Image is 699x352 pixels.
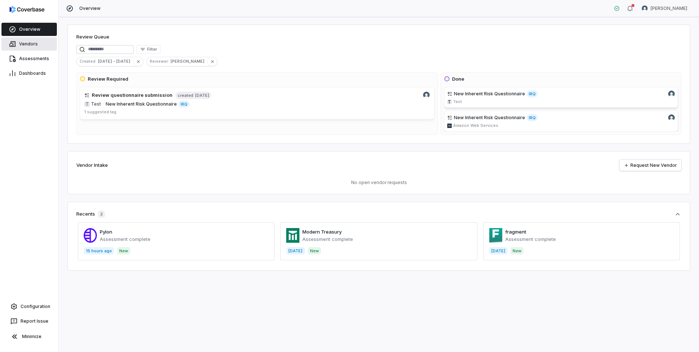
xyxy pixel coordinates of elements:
button: Recents3 [76,210,681,218]
span: IRQ [178,100,190,108]
a: Modern Treasury [302,229,342,235]
span: Test [453,99,462,104]
a: Configuration [3,300,55,313]
button: Filter [136,45,160,54]
a: Vendors [1,37,57,51]
span: New Inherent Risk Questionnaire [454,115,525,121]
span: IRQ [527,114,538,121]
img: Hammed Bakare avatar [642,5,648,11]
img: Hammed Bakare avatar [423,92,430,98]
span: Amazon Web Services [453,123,498,128]
button: Minimize [3,329,55,344]
a: Request New Vendor [619,160,681,171]
button: Hammed Bakare avatar[PERSON_NAME] [637,3,692,14]
span: New Inherent Risk Questionnaire [454,91,525,97]
a: Dashboards [1,67,57,80]
h3: Done [452,76,464,83]
span: [PERSON_NAME] [171,58,207,65]
h3: Review Required [88,76,128,83]
span: Overview [79,5,101,11]
a: New Inherent Risk QuestionnaireIRQHammed Bakare avataraws.comAmazon Web Services [444,111,678,132]
a: Hammed Bakare avatarReview questionnaire submissioncreated[DATE]TTest·New Inherent Risk Questionn... [80,87,434,120]
h1: Review Queue [76,33,109,41]
a: New Inherent Risk QuestionnaireIRQHammed Bakare avatarTTest [444,87,678,108]
a: Pylon [100,229,112,235]
span: [DATE] [195,92,209,98]
span: Created : [77,58,98,65]
span: IRQ [527,90,538,98]
span: New Inherent Risk Questionnaire [106,101,177,107]
span: · [102,101,103,107]
span: Reviewer : [147,58,171,65]
a: fragment [505,229,526,235]
span: Filter [147,47,157,52]
div: Recents [76,210,105,218]
span: [DATE] - [DATE] [98,58,133,65]
span: created [178,93,193,98]
img: Hammed Bakare avatar [668,91,675,97]
h2: Vendor Intake [76,162,108,169]
button: Report Issue [3,315,55,328]
img: Hammed Bakare avatar [668,114,675,121]
img: logo-D7KZi-bG.svg [10,6,44,13]
a: Assessments [1,52,57,65]
span: Test [91,101,101,107]
span: 1 suggested tag [84,109,116,114]
span: 3 [98,210,105,218]
h4: Review questionnaire submission [92,92,172,99]
p: No open vendor requests [76,180,681,186]
a: Overview [1,23,57,36]
span: [PERSON_NAME] [651,5,687,11]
